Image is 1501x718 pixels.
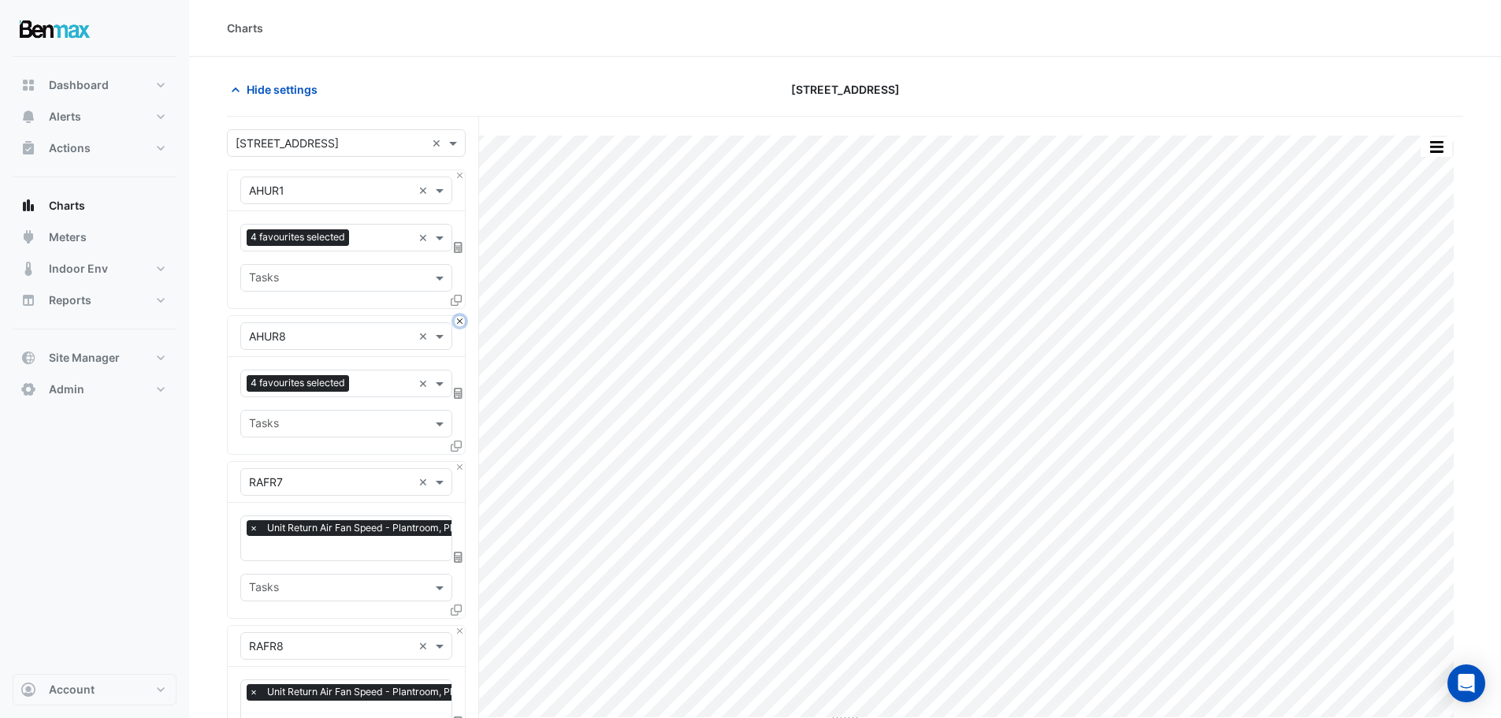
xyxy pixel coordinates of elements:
span: Choose Function [451,240,466,254]
button: Actions [13,132,176,164]
div: Open Intercom Messenger [1447,664,1485,702]
span: Alerts [49,109,81,125]
app-icon: Actions [20,140,36,156]
span: Clear [418,229,432,246]
span: Account [49,682,95,698]
span: 4 favourites selected [247,229,349,245]
button: Close [455,316,465,326]
button: Dashboard [13,69,176,101]
span: [STREET_ADDRESS] [791,81,900,98]
span: Clone Favourites and Tasks from this Equipment to other Equipment [451,603,462,616]
app-icon: Admin [20,381,36,397]
span: Reports [49,292,91,308]
span: Clone Favourites and Tasks from this Equipment to other Equipment [451,439,462,452]
span: Choose Function [451,386,466,400]
button: Alerts [13,101,176,132]
button: Close [455,170,465,180]
span: Clear [418,182,432,199]
span: Unit Return Air Fan Speed - Plantroom, Plantroom [263,684,494,700]
span: Actions [49,140,91,156]
span: Clear [418,474,432,490]
button: Indoor Env [13,253,176,285]
span: Dashboard [49,77,109,93]
div: Tasks [247,415,279,435]
span: Site Manager [49,350,120,366]
button: Hide settings [227,76,328,103]
app-icon: Alerts [20,109,36,125]
img: Company Logo [19,13,90,44]
button: Reports [13,285,176,316]
span: Meters [49,229,87,245]
span: Hide settings [247,81,318,98]
div: Charts [227,20,263,36]
app-icon: Indoor Env [20,261,36,277]
span: × [247,520,261,536]
span: Indoor Env [49,261,108,277]
button: Site Manager [13,342,176,374]
div: Tasks [247,578,279,599]
app-icon: Meters [20,229,36,245]
button: More Options [1421,137,1452,157]
span: Choose Function [451,550,466,564]
span: Clear [418,638,432,654]
button: Close [455,626,465,636]
app-icon: Site Manager [20,350,36,366]
span: × [247,684,261,700]
app-icon: Reports [20,292,36,308]
app-icon: Dashboard [20,77,36,93]
span: 4 favourites selected [247,375,349,391]
span: Unit Return Air Fan Speed - Plantroom, Plantroom [263,520,494,536]
span: Clear [432,135,445,151]
button: Charts [13,190,176,221]
span: Admin [49,381,84,397]
span: Clone Favourites and Tasks from this Equipment to other Equipment [451,293,462,307]
span: Charts [49,198,85,214]
div: Tasks [247,269,279,289]
button: Account [13,674,176,705]
span: Clear [418,328,432,344]
button: Close [455,462,465,472]
span: Clear [418,375,432,392]
button: Meters [13,221,176,253]
button: Admin [13,374,176,405]
app-icon: Charts [20,198,36,214]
